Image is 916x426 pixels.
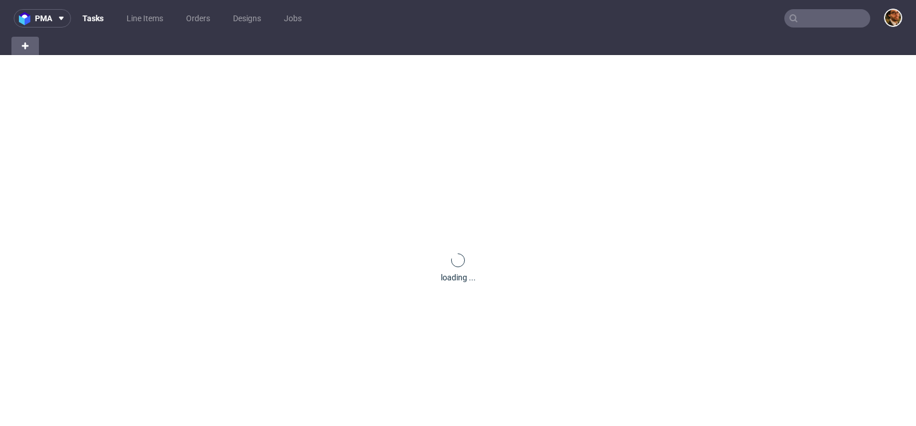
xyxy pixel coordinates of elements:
a: Line Items [120,9,170,28]
a: Designs [226,9,268,28]
span: pma [35,14,52,22]
button: pma [14,9,71,28]
a: Tasks [76,9,110,28]
div: loading ... [441,272,476,283]
a: Jobs [277,9,309,28]
img: Matteo Corsico [885,10,901,26]
img: logo [19,12,35,25]
a: Orders [179,9,217,28]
